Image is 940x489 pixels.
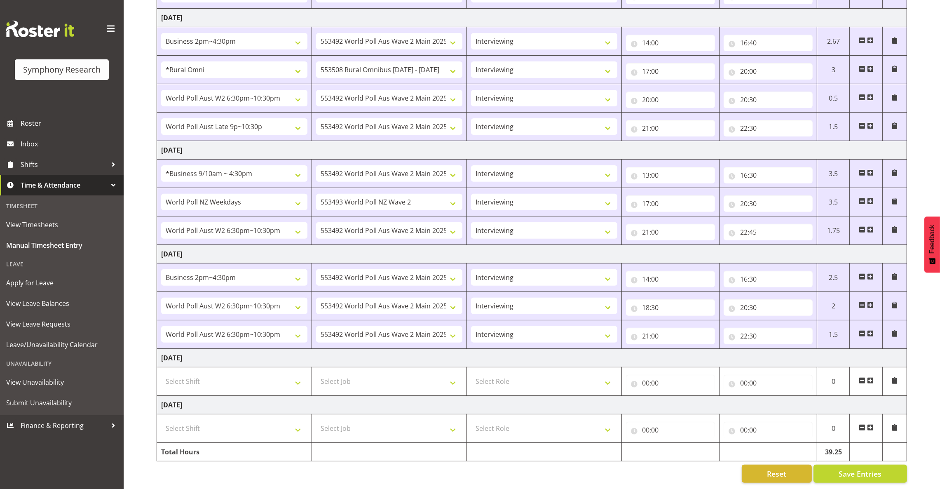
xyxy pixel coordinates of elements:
[2,256,122,273] div: Leave
[724,167,813,183] input: Click to select...
[767,468,786,479] span: Reset
[2,273,122,293] a: Apply for Leave
[6,339,117,351] span: Leave/Unavailability Calendar
[817,216,850,245] td: 1.75
[2,214,122,235] a: View Timesheets
[2,372,122,393] a: View Unavailability
[724,92,813,108] input: Click to select...
[817,443,850,461] td: 39.25
[724,195,813,212] input: Click to select...
[157,349,907,367] td: [DATE]
[724,35,813,51] input: Click to select...
[157,245,907,263] td: [DATE]
[6,277,117,289] span: Apply for Leave
[817,292,850,320] td: 2
[626,120,715,136] input: Click to select...
[21,179,107,191] span: Time & Attendance
[626,271,715,287] input: Click to select...
[2,235,122,256] a: Manual Timesheet Entry
[813,465,907,483] button: Save Entries
[157,443,312,461] td: Total Hours
[817,414,850,443] td: 0
[626,167,715,183] input: Click to select...
[817,84,850,113] td: 0.5
[817,320,850,349] td: 1.5
[817,367,850,396] td: 0
[2,293,122,314] a: View Leave Balances
[2,334,122,355] a: Leave/Unavailability Calendar
[626,92,715,108] input: Click to select...
[2,393,122,413] a: Submit Unavailability
[724,271,813,287] input: Click to select...
[6,21,74,37] img: Rosterit website logo
[2,355,122,372] div: Unavailability
[157,9,907,27] td: [DATE]
[724,120,813,136] input: Click to select...
[817,263,850,292] td: 2.5
[6,297,117,310] span: View Leave Balances
[626,224,715,240] input: Click to select...
[21,158,107,171] span: Shifts
[21,138,120,150] span: Inbox
[6,397,117,409] span: Submit Unavailability
[2,197,122,214] div: Timesheet
[724,224,813,240] input: Click to select...
[817,160,850,188] td: 3.5
[23,63,101,76] div: Symphony Research
[817,113,850,141] td: 1.5
[724,63,813,80] input: Click to select...
[6,239,117,252] span: Manual Timesheet Entry
[6,219,117,231] span: View Timesheets
[817,56,850,84] td: 3
[626,63,715,80] input: Click to select...
[157,141,907,160] td: [DATE]
[839,468,881,479] span: Save Entries
[21,419,107,432] span: Finance & Reporting
[724,299,813,316] input: Click to select...
[2,314,122,334] a: View Leave Requests
[626,375,715,391] input: Click to select...
[928,225,936,254] span: Feedback
[724,328,813,344] input: Click to select...
[724,422,813,438] input: Click to select...
[626,299,715,316] input: Click to select...
[924,216,940,273] button: Feedback - Show survey
[626,195,715,212] input: Click to select...
[626,422,715,438] input: Click to select...
[742,465,812,483] button: Reset
[724,375,813,391] input: Click to select...
[157,396,907,414] td: [DATE]
[21,117,120,129] span: Roster
[626,328,715,344] input: Click to select...
[817,27,850,56] td: 2.67
[626,35,715,51] input: Click to select...
[817,188,850,216] td: 3.5
[6,318,117,330] span: View Leave Requests
[6,376,117,388] span: View Unavailability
